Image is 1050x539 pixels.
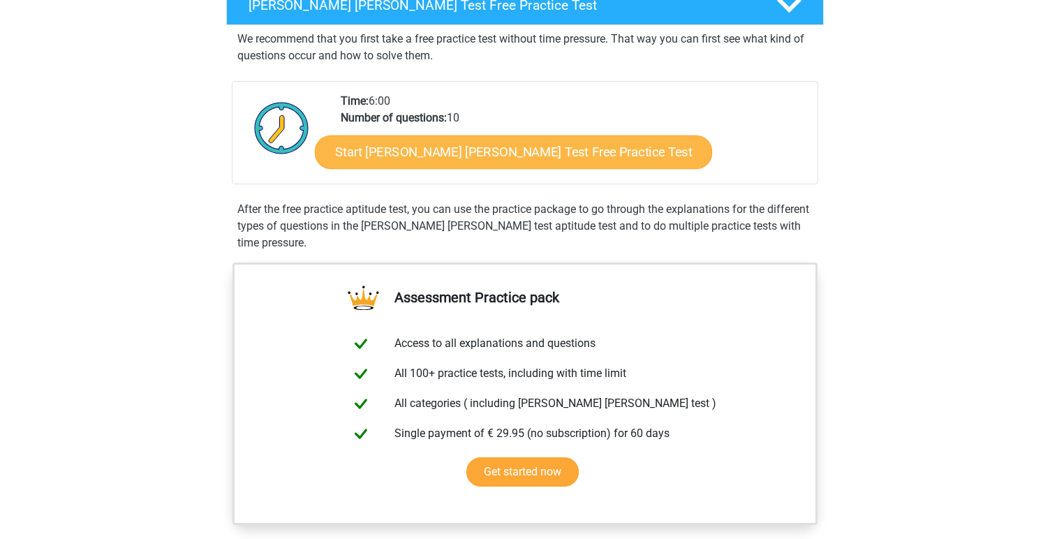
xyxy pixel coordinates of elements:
[341,94,369,108] b: Time:
[330,93,817,184] div: 6:00 10
[232,201,818,251] div: After the free practice aptitude test, you can use the practice package to go through the explana...
[315,135,712,169] a: Start [PERSON_NAME] [PERSON_NAME] Test Free Practice Test
[466,457,579,487] a: Get started now
[246,93,317,163] img: Clock
[341,111,447,124] b: Number of questions:
[237,31,813,64] p: We recommend that you first take a free practice test without time pressure. That way you can fir...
